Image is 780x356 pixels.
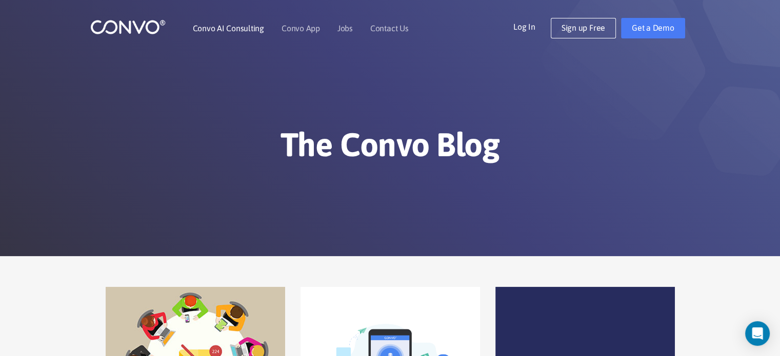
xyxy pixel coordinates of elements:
[513,18,551,34] a: Log In
[193,24,264,32] a: Convo AI Consulting
[337,24,353,32] a: Jobs
[621,18,685,38] a: Get a Demo
[370,24,409,32] a: Contact Us
[282,24,320,32] a: Convo App
[551,18,616,38] a: Sign up Free
[745,321,770,346] div: Open Intercom Messenger
[281,125,499,163] span: The Convo Blog
[90,19,166,35] img: logo_1.png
